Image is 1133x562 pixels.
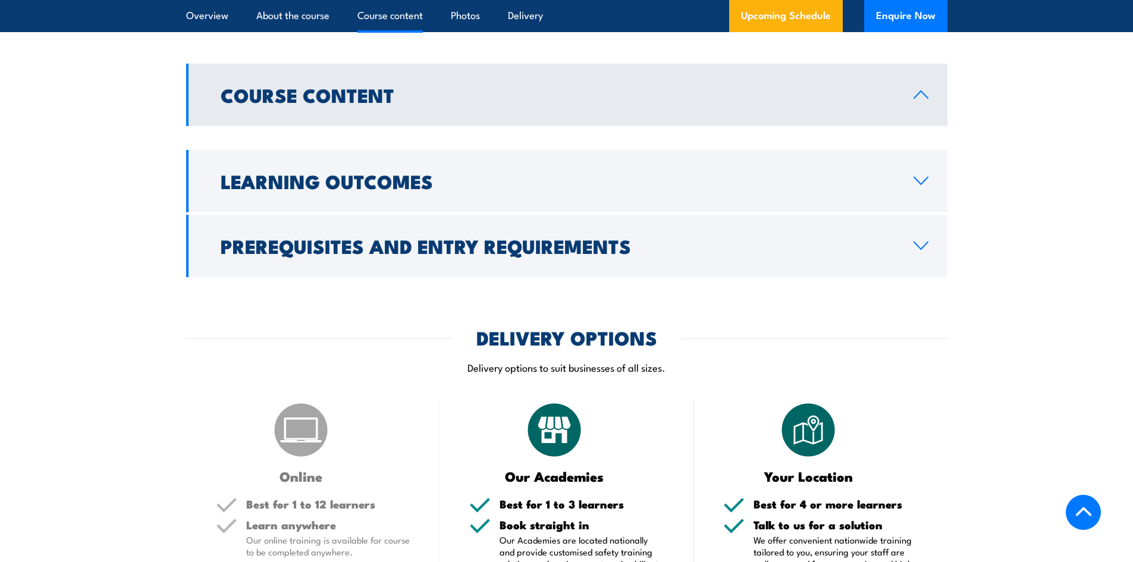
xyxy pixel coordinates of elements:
p: Delivery options to suit businesses of all sizes. [186,360,947,374]
h2: Learning Outcomes [221,172,895,189]
h3: Our Academies [469,469,640,483]
h5: Book straight in [500,519,664,530]
h2: DELIVERY OPTIONS [476,329,657,346]
p: Our online training is available for course to be completed anywhere. [246,534,410,558]
h5: Talk to us for a solution [754,519,918,530]
h5: Best for 1 to 12 learners [246,498,410,510]
a: Course Content [186,64,947,126]
a: Learning Outcomes [186,150,947,212]
h2: Course Content [221,86,895,103]
a: Prerequisites and Entry Requirements [186,215,947,277]
h5: Best for 4 or more learners [754,498,918,510]
h5: Learn anywhere [246,519,410,530]
h5: Best for 1 to 3 learners [500,498,664,510]
h3: Online [216,469,387,483]
h2: Prerequisites and Entry Requirements [221,237,895,254]
h3: Your Location [723,469,894,483]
